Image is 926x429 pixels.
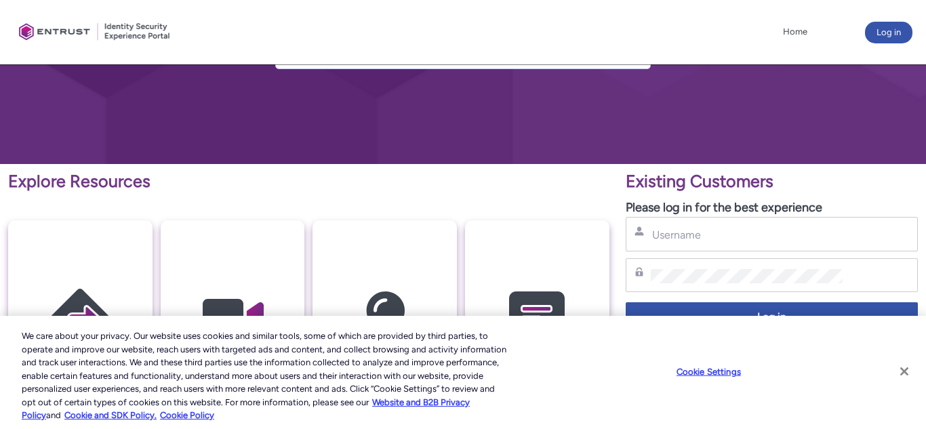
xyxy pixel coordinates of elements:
div: We care about your privacy. Our website uses cookies and similar tools, some of which are provide... [22,329,509,422]
button: Cookie Settings [666,358,751,385]
img: Getting Started [16,247,144,392]
img: Knowledge Articles [321,247,449,392]
p: Existing Customers [626,169,918,195]
a: Cookie Policy [160,410,214,420]
img: Video Guides [168,247,297,392]
button: Log in [626,302,918,333]
a: Home [780,22,811,42]
input: Username [651,228,843,242]
p: Please log in for the best experience [626,199,918,217]
button: Log in [865,22,912,43]
span: Log in [635,310,909,325]
a: Cookie and SDK Policy. [64,410,157,420]
p: Explore Resources [8,169,609,195]
button: Close [889,356,919,386]
img: Contact Support [472,247,601,392]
